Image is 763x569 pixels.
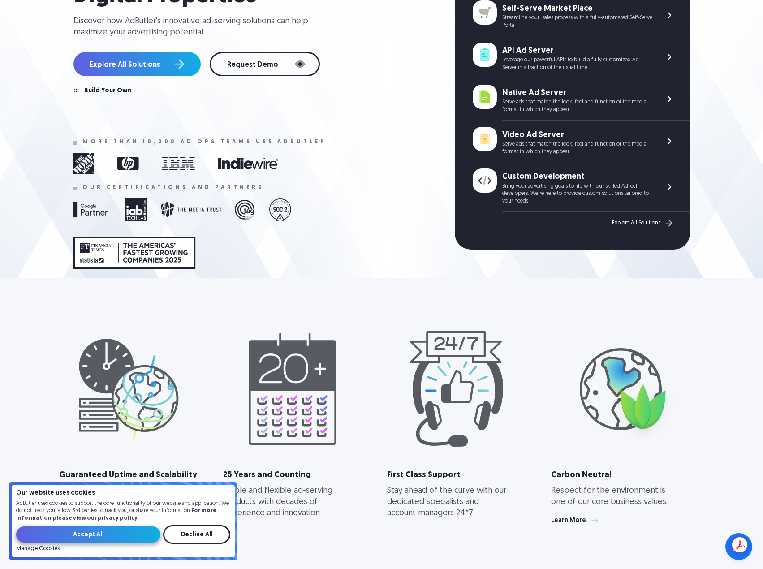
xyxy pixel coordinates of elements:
[612,220,660,226] div: Explore All Solutions
[502,171,652,182] div: Custom Development
[16,526,160,543] input: Accept All
[387,485,510,519] p: Stay ahead of the curve with our dedicated specialists and account managers 24*7
[502,87,652,99] div: Native Ad Server
[502,56,652,72] div: Leverage our powerful APIs to build a fully customized Ad Server in a fraction of the usual time
[223,485,346,519] p: Stable and flexible ad-serving products with decades of experience and innovation
[73,88,79,94] div: or
[502,129,652,141] div: Video Ad Server
[223,470,376,481] h4: 25 Years and Counting
[551,470,704,481] h4: Carbon Neutral
[16,546,60,552] a: Manage Cookies
[502,141,652,156] div: Serve ads that match the look, feel and function of the media format in which they appear.
[59,470,212,481] h4: Guaranteed Uptime and Scalability
[473,121,690,163] a: Video Ad Server Serve ads that match the look, feel and function of the media format in which the...
[473,36,690,78] a: API Ad Server Leverage our powerful APIs to build a fully customized Ad Server in a fraction of t...
[82,185,264,191] div: Our certifications and partners
[502,3,652,14] div: Self-Serve Market Place
[73,52,201,76] a: Explore All Solutions
[210,52,320,76] a: Request Demo
[16,490,230,496] h4: Our website uses cookies
[502,14,652,30] div: Streamline your sales process with a fully-automated Self-Serve Portal
[725,533,752,560] a: Open chat
[551,485,674,508] p: Respect for the environment is one of our core business values.
[502,99,652,114] div: Serve ads that match the look, feel and function of the media format in which they appear.
[612,217,675,229] a: Explore All Solutions
[387,470,540,481] h4: First Class Support
[551,517,600,524] a: Learn More
[82,139,327,145] div: More than 10,000 ad ops teams use adbutler
[16,500,230,522] p: AdButler uses cookies to support the core functionality of our website and application. We do not...
[473,162,690,212] a: Custom Development Bring your advertising goals to life with our skilled AdTech developers. We're...
[502,45,652,56] div: API Ad Server
[73,16,315,38] div: Discover how AdButler's innovative ad-serving solutions can help maximize your advertising potent...
[502,183,652,205] div: Bring your advertising goals to life with our skilled AdTech developers. We're here to provide cu...
[84,88,131,94] a: Build Your Own
[473,78,690,121] a: Native Ad Server Serve ads that match the look, feel and function of the media format in which th...
[163,525,230,544] input: Decline All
